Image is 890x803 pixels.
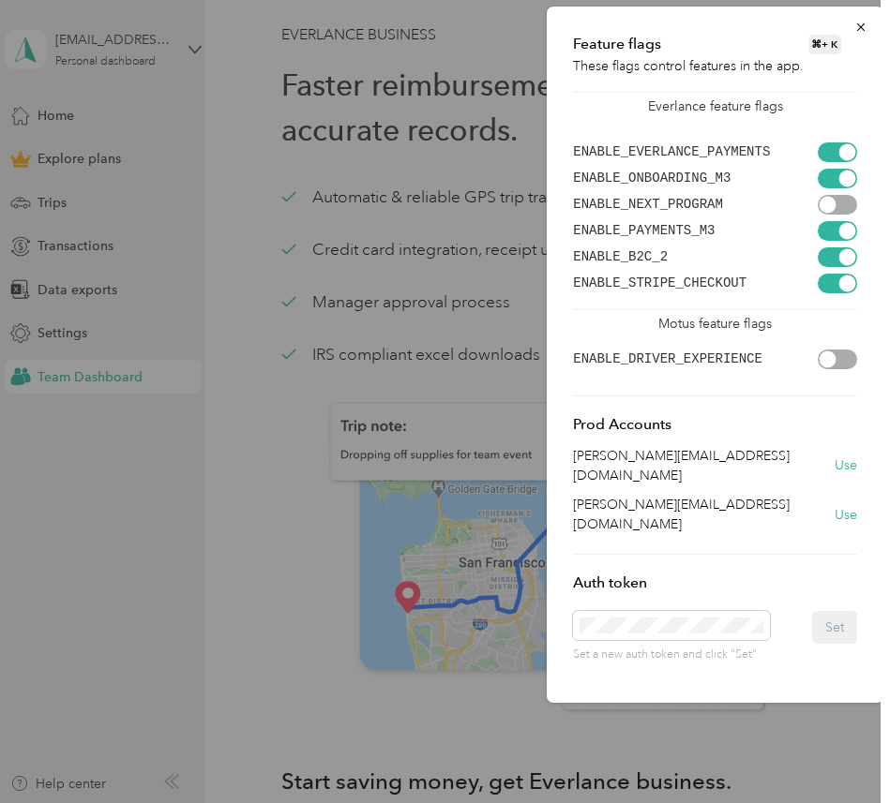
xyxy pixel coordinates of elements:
[573,56,857,76] p: These flags control features in the app.
[573,93,857,116] p: Everlance feature flags
[573,351,762,366] code: ENABLE_DRIVER_EXPERIENCE
[573,197,723,212] code: ENABLE_NEXT_PROGRAM
[573,33,661,56] span: Feature flags
[573,573,647,591] span: Auth token
[573,275,747,290] code: ENABLE_STRIPE_CHECKOUT
[573,249,668,264] code: ENABLE_B2C_2
[573,647,770,663] p: Set a new auth token and click "Set"
[573,415,671,433] span: Prod Accounts
[573,446,835,485] p: [PERSON_NAME][EMAIL_ADDRESS][DOMAIN_NAME]
[573,144,770,159] code: ENABLE_EVERLANCE_PAYMENTS
[573,495,835,534] p: [PERSON_NAME][EMAIL_ADDRESS][DOMAIN_NAME]
[835,455,857,475] button: Use
[785,698,890,803] iframe: Everlance-gr Chat Button Frame
[808,35,841,54] span: ⌘ + K
[573,171,731,186] code: ENABLE_ONBOARDING_M3
[573,310,857,334] p: Motus feature flags
[835,505,857,525] button: Use
[573,223,715,238] code: ENABLE_PAYMENTS_M3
